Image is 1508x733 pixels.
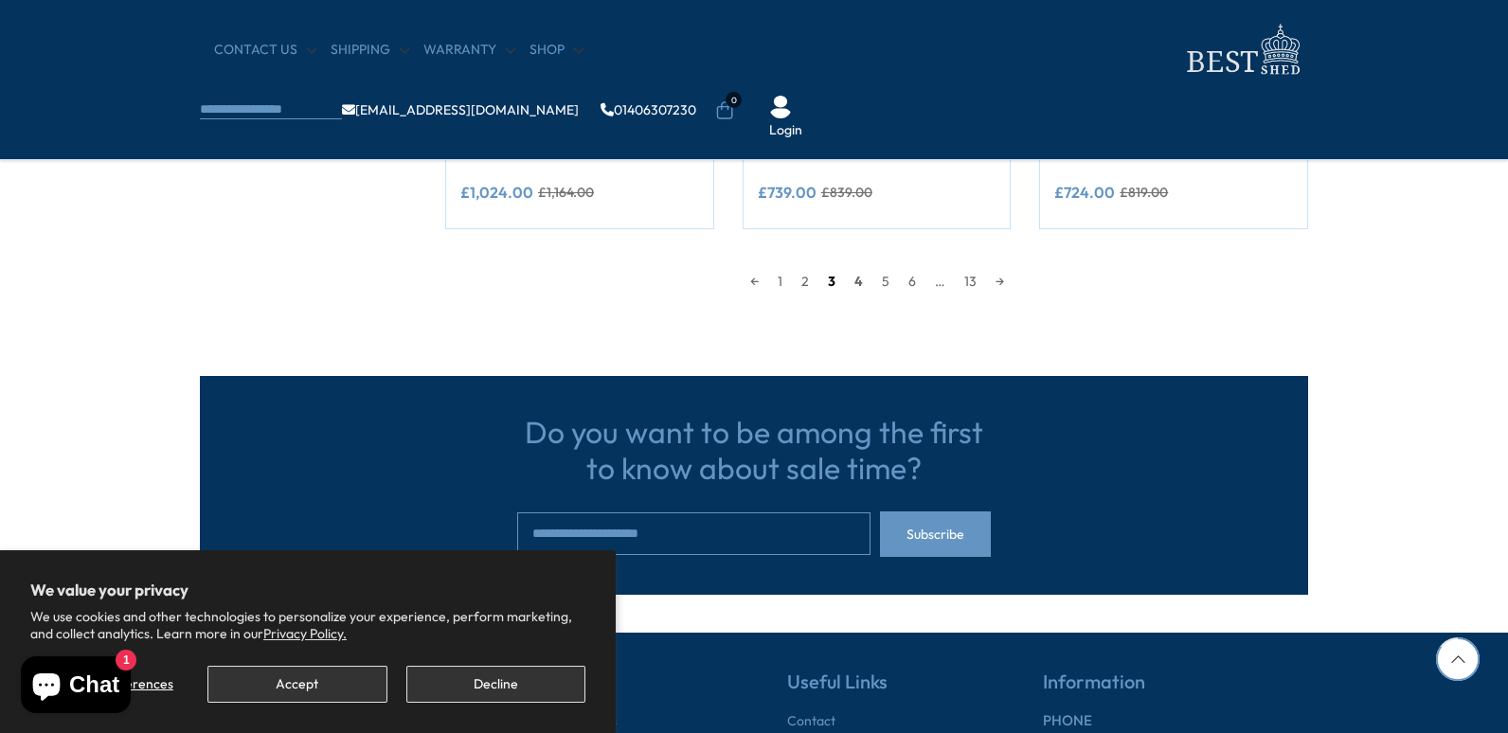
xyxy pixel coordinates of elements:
a: Warranty [423,41,515,60]
inbox-online-store-chat: Shopify online store chat [15,656,136,718]
h2: We value your privacy [30,581,585,599]
img: logo [1176,19,1308,80]
a: 0 [715,101,734,120]
a: [EMAIL_ADDRESS][DOMAIN_NAME] [342,103,579,116]
h5: Shop [531,670,721,712]
a: 13 [955,267,986,295]
a: Shipping [331,41,409,60]
p: We use cookies and other technologies to personalize your experience, perform marketing, and coll... [30,608,585,642]
del: £839.00 [821,186,872,199]
a: 01406307230 [601,103,696,116]
span: 4 [845,267,872,295]
del: £1,164.00 [538,186,594,199]
a: → [986,267,1014,295]
h5: Information [1043,670,1308,712]
a: Privacy Policy. [263,625,347,642]
a: 6 [899,267,925,295]
a: 5 [872,267,899,295]
span: Subscribe [907,527,964,541]
h3: Do you want to be among the first to know about sale time? [517,414,991,487]
button: Subscribe [880,511,991,557]
a: Shop [530,41,583,60]
a: 3 [818,267,845,295]
h5: Useful Links [787,670,977,712]
button: Decline [406,666,585,703]
img: User Icon [769,96,792,118]
ins: £739.00 [758,185,817,200]
del: £819.00 [1120,186,1168,199]
a: Login [769,121,802,140]
ins: £1,024.00 [460,185,533,200]
a: CONTACT US [214,41,316,60]
a: 1 [768,267,792,295]
a: ← [741,267,768,295]
h6: PHONE [1043,712,1308,729]
button: Accept [207,666,386,703]
span: 0 [726,92,742,108]
a: Contact [787,712,835,731]
span: … [925,267,955,295]
a: 2 [792,267,818,295]
ins: £724.00 [1054,185,1115,200]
